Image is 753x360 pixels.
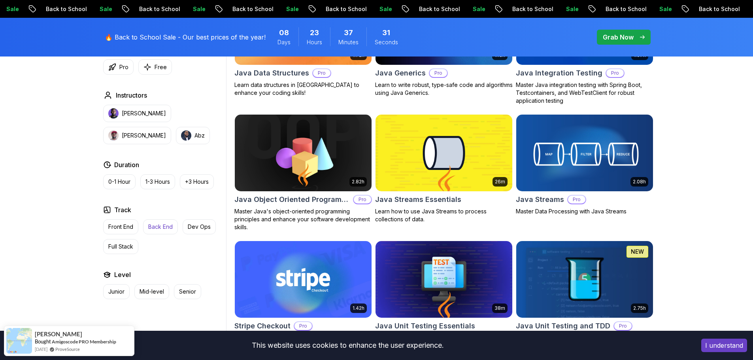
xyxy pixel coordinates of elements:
span: 37 Minutes [344,27,353,38]
span: Seconds [375,38,398,46]
span: [PERSON_NAME] [35,331,82,337]
p: 🔥 Back to School Sale - Our best prices of the year! [105,32,266,42]
p: Free [155,63,167,71]
button: Back End [143,219,178,234]
span: 23 Hours [310,27,319,38]
a: Java Unit Testing Essentials card38mJava Unit Testing EssentialsLearn the basics of unit testing ... [375,241,513,350]
h2: Stripe Checkout [234,320,291,332]
button: Dev Ops [183,219,216,234]
p: Pro [354,196,371,204]
span: Days [277,38,291,46]
img: Java Object Oriented Programming card [235,115,372,191]
p: Pro [119,63,128,71]
span: 31 Seconds [382,27,390,38]
h2: Instructors [116,90,147,100]
p: Back to School [113,5,166,13]
p: Back to School [206,5,260,13]
img: Java Streams card [516,115,653,191]
p: NEW [631,248,644,256]
span: Hours [307,38,322,46]
h2: Java Unit Testing and TDD [516,320,610,332]
button: Senior [174,284,201,299]
p: Sale [633,5,658,13]
p: Full Stack [108,243,133,251]
h2: Duration [114,160,139,170]
p: Back to School [299,5,353,13]
span: [DATE] [35,346,47,352]
p: Pro [430,69,447,77]
img: instructor img [108,130,119,141]
p: Sale [166,5,192,13]
button: Pro [103,59,134,75]
p: Mid-level [140,288,164,296]
h2: Java Streams [516,194,564,205]
p: 2.82h [352,179,364,185]
p: 2.08h [633,179,646,185]
button: Full Stack [103,239,138,254]
p: Learn how to use Java Streams to process collections of data. [375,207,513,223]
p: +3 Hours [185,178,209,186]
p: Junior [108,288,125,296]
p: Sale [353,5,378,13]
a: Java Object Oriented Programming card2.82hJava Object Oriented ProgrammingProMaster Java's object... [234,114,372,231]
p: [PERSON_NAME] [122,132,166,139]
p: Pro [313,69,330,77]
h2: Java Data Structures [234,68,309,79]
p: Learn data structures in [GEOGRAPHIC_DATA] to enhance your coding skills! [234,81,372,97]
p: Senior [179,288,196,296]
img: Stripe Checkout card [235,241,372,318]
button: instructor img[PERSON_NAME] [103,127,171,144]
h2: Java Unit Testing Essentials [375,320,475,332]
p: Pro [294,322,312,330]
p: Master Java's object-oriented programming principles and enhance your software development skills. [234,207,372,231]
p: Grab Now [603,32,634,42]
h2: Java Streams Essentials [375,194,461,205]
h2: Level [114,270,131,279]
a: Amigoscode PRO Membership [52,339,116,345]
p: Sale [73,5,98,13]
p: Sale [726,5,751,13]
div: This website uses cookies to enhance the user experience. [6,337,689,354]
button: instructor img[PERSON_NAME] [103,105,171,122]
span: Minutes [338,38,359,46]
p: Master Data Processing with Java Streams [516,207,653,215]
span: Bought [35,338,51,345]
button: 1-3 Hours [140,174,175,189]
button: Mid-level [134,284,169,299]
p: 38m [494,305,505,311]
p: 26m [495,179,505,185]
p: Pro [606,69,624,77]
p: 2.75h [633,305,646,311]
button: instructor imgAbz [176,127,210,144]
p: Dev Ops [188,223,211,231]
img: instructor img [181,130,191,141]
img: Java Unit Testing and TDD card [516,241,653,318]
h2: Java Integration Testing [516,68,602,79]
p: Back to School [486,5,540,13]
p: Front End [108,223,133,231]
img: Java Unit Testing Essentials card [376,241,512,318]
button: +3 Hours [180,174,214,189]
a: Java Streams card2.08hJava StreamsProMaster Data Processing with Java Streams [516,114,653,215]
img: Java Streams Essentials card [376,115,512,191]
p: Sale [540,5,565,13]
img: provesource social proof notification image [6,328,32,354]
p: Master Java integration testing with Spring Boot, Testcontainers, and WebTestClient for robust ap... [516,81,653,105]
button: Junior [103,284,130,299]
span: 8 Days [279,27,289,38]
img: instructor img [108,108,119,119]
p: Pro [614,322,632,330]
p: 1.42h [353,305,364,311]
h2: Track [114,205,131,215]
p: [PERSON_NAME] [122,109,166,117]
p: 0-1 Hour [108,178,130,186]
button: Front End [103,219,138,234]
p: Sale [446,5,472,13]
a: ProveSource [55,346,80,352]
p: Back to School [19,5,73,13]
p: Back End [148,223,173,231]
a: Stripe Checkout card1.42hStripe CheckoutProAccept payments from your customers with Stripe Checkout. [234,241,372,350]
p: Learn to write robust, type-safe code and algorithms using Java Generics. [375,81,513,97]
a: Java Streams Essentials card26mJava Streams EssentialsLearn how to use Java Streams to process co... [375,114,513,223]
p: Sale [260,5,285,13]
